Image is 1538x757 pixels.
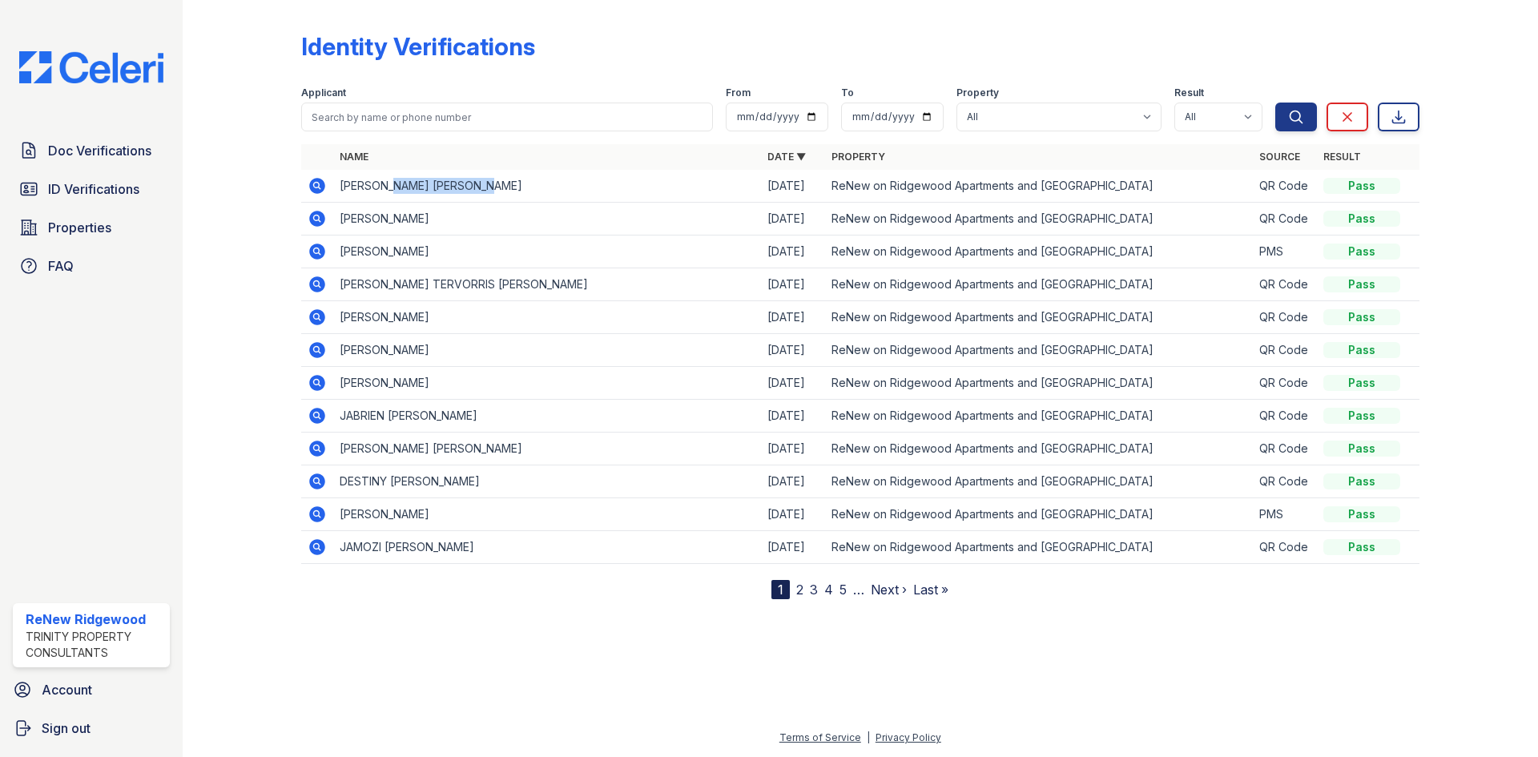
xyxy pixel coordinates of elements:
[333,498,761,531] td: [PERSON_NAME]
[48,141,151,160] span: Doc Verifications
[340,151,368,163] a: Name
[333,203,761,236] td: [PERSON_NAME]
[761,203,825,236] td: [DATE]
[301,87,346,99] label: Applicant
[913,582,948,598] a: Last »
[1323,375,1400,391] div: Pass
[333,301,761,334] td: [PERSON_NAME]
[825,465,1253,498] td: ReNew on Ridgewood Apartments and [GEOGRAPHIC_DATA]
[1253,170,1317,203] td: QR Code
[1323,151,1361,163] a: Result
[301,32,535,61] div: Identity Verifications
[867,731,870,743] div: |
[333,367,761,400] td: [PERSON_NAME]
[761,531,825,564] td: [DATE]
[1323,539,1400,555] div: Pass
[333,531,761,564] td: JAMOZI [PERSON_NAME]
[761,400,825,433] td: [DATE]
[333,170,761,203] td: [PERSON_NAME] [PERSON_NAME]
[1253,301,1317,334] td: QR Code
[761,465,825,498] td: [DATE]
[13,135,170,167] a: Doc Verifications
[761,170,825,203] td: [DATE]
[1253,203,1317,236] td: QR Code
[1323,211,1400,227] div: Pass
[825,531,1253,564] td: ReNew on Ridgewood Apartments and [GEOGRAPHIC_DATA]
[1253,433,1317,465] td: QR Code
[1253,367,1317,400] td: QR Code
[6,712,176,744] a: Sign out
[42,680,92,699] span: Account
[824,582,833,598] a: 4
[825,170,1253,203] td: ReNew on Ridgewood Apartments and [GEOGRAPHIC_DATA]
[42,719,91,738] span: Sign out
[831,151,885,163] a: Property
[26,610,163,629] div: ReNew Ridgewood
[1253,465,1317,498] td: QR Code
[26,629,163,661] div: Trinity Property Consultants
[767,151,806,163] a: Date ▼
[1253,400,1317,433] td: QR Code
[825,498,1253,531] td: ReNew on Ridgewood Apartments and [GEOGRAPHIC_DATA]
[796,582,803,598] a: 2
[48,218,111,237] span: Properties
[761,334,825,367] td: [DATE]
[956,87,999,99] label: Property
[1174,87,1204,99] label: Result
[333,433,761,465] td: [PERSON_NAME] [PERSON_NAME]
[1323,342,1400,358] div: Pass
[333,268,761,301] td: [PERSON_NAME] TERVORRIS [PERSON_NAME]
[1253,334,1317,367] td: QR Code
[761,433,825,465] td: [DATE]
[825,203,1253,236] td: ReNew on Ridgewood Apartments and [GEOGRAPHIC_DATA]
[761,301,825,334] td: [DATE]
[1259,151,1300,163] a: Source
[825,268,1253,301] td: ReNew on Ridgewood Apartments and [GEOGRAPHIC_DATA]
[871,582,907,598] a: Next ›
[1253,236,1317,268] td: PMS
[825,334,1253,367] td: ReNew on Ridgewood Apartments and [GEOGRAPHIC_DATA]
[876,731,941,743] a: Privacy Policy
[839,582,847,598] a: 5
[333,334,761,367] td: [PERSON_NAME]
[1323,441,1400,457] div: Pass
[1323,276,1400,292] div: Pass
[825,400,1253,433] td: ReNew on Ridgewood Apartments and [GEOGRAPHIC_DATA]
[6,674,176,706] a: Account
[825,301,1253,334] td: ReNew on Ridgewood Apartments and [GEOGRAPHIC_DATA]
[1323,178,1400,194] div: Pass
[48,179,139,199] span: ID Verifications
[13,173,170,205] a: ID Verifications
[853,580,864,599] span: …
[48,256,74,276] span: FAQ
[810,582,818,598] a: 3
[841,87,854,99] label: To
[1323,506,1400,522] div: Pass
[761,367,825,400] td: [DATE]
[1323,244,1400,260] div: Pass
[761,268,825,301] td: [DATE]
[301,103,713,131] input: Search by name or phone number
[1323,473,1400,489] div: Pass
[1323,408,1400,424] div: Pass
[726,87,751,99] label: From
[333,236,761,268] td: [PERSON_NAME]
[825,236,1253,268] td: ReNew on Ridgewood Apartments and [GEOGRAPHIC_DATA]
[825,433,1253,465] td: ReNew on Ridgewood Apartments and [GEOGRAPHIC_DATA]
[1253,531,1317,564] td: QR Code
[1253,498,1317,531] td: PMS
[13,211,170,244] a: Properties
[333,465,761,498] td: DESTINY [PERSON_NAME]
[13,250,170,282] a: FAQ
[779,731,861,743] a: Terms of Service
[761,236,825,268] td: [DATE]
[825,367,1253,400] td: ReNew on Ridgewood Apartments and [GEOGRAPHIC_DATA]
[761,498,825,531] td: [DATE]
[333,400,761,433] td: JABRIEN [PERSON_NAME]
[6,51,176,83] img: CE_Logo_Blue-a8612792a0a2168367f1c8372b55b34899dd931a85d93a1a3d3e32e68fde9ad4.png
[771,580,790,599] div: 1
[1323,309,1400,325] div: Pass
[1253,268,1317,301] td: QR Code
